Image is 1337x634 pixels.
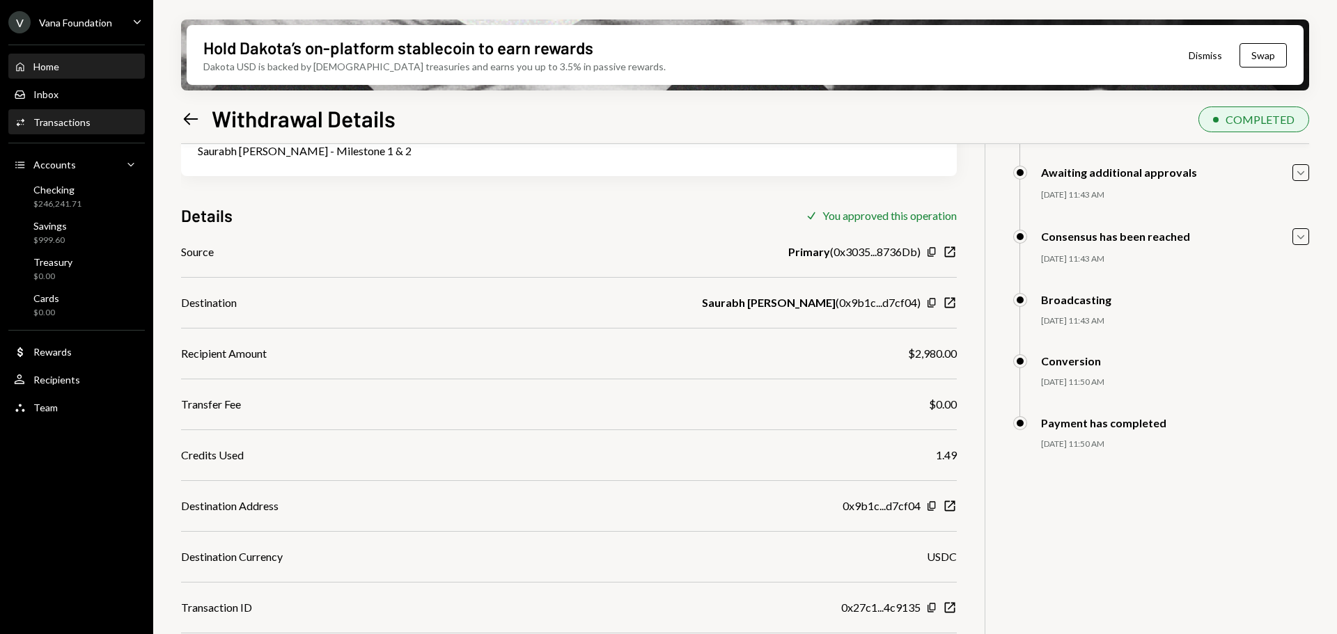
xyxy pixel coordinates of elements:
div: Vana Foundation [39,17,112,29]
a: Home [8,54,145,79]
div: Hold Dakota’s on-platform stablecoin to earn rewards [203,36,593,59]
div: $2,980.00 [908,345,957,362]
a: Recipients [8,367,145,392]
div: You approved this operation [822,209,957,222]
div: Transfer Fee [181,396,241,413]
div: Broadcasting [1041,293,1111,306]
div: $0.00 [33,307,59,319]
div: $0.00 [929,396,957,413]
div: ( 0x9b1c...d7cf04 ) [702,294,921,311]
b: Primary [788,244,830,260]
div: Recipient Amount [181,345,267,362]
a: Checking$246,241.71 [8,180,145,213]
div: Conversion [1041,354,1101,367]
div: [DATE] 11:50 AM [1041,377,1309,388]
div: Awaiting additional approvals [1041,166,1197,179]
div: 0x9b1c...d7cf04 [843,498,921,514]
div: 0x27c1...4c9135 [841,599,921,616]
div: Payment has completed [1041,416,1166,429]
div: Consensus has been reached [1041,230,1190,243]
div: [DATE] 11:43 AM [1041,189,1309,201]
button: Swap [1240,43,1287,68]
div: Destination Currency [181,548,283,565]
h3: Details [181,204,233,227]
div: Treasury [33,256,72,268]
div: Saurabh [PERSON_NAME] - Milestone 1 & 2 [198,143,940,159]
div: Rewards [33,346,72,358]
a: Accounts [8,152,145,177]
div: V [8,11,31,33]
a: Transactions [8,109,145,134]
a: Treasury$0.00 [8,252,145,285]
button: Dismiss [1171,39,1240,72]
div: [DATE] 11:50 AM [1041,438,1309,450]
div: Cards [33,292,59,304]
div: USDC [927,548,957,565]
div: Team [33,402,58,413]
div: Credits Used [181,447,244,463]
div: 1.49 [936,447,957,463]
div: Source [181,244,214,260]
div: Inbox [33,88,58,100]
a: Cards$0.00 [8,288,145,322]
a: Savings$999.60 [8,216,145,249]
div: Savings [33,220,67,232]
div: Home [33,61,59,72]
div: Transactions [33,116,91,128]
a: Rewards [8,339,145,364]
a: Team [8,395,145,420]
div: $0.00 [33,271,72,283]
div: [DATE] 11:43 AM [1041,315,1309,327]
h1: Withdrawal Details [212,104,396,132]
div: COMPLETED [1226,113,1295,126]
div: [DATE] 11:43 AM [1041,253,1309,265]
div: Dakota USD is backed by [DEMOGRAPHIC_DATA] treasuries and earns you up to 3.5% in passive rewards. [203,59,666,74]
div: Destination Address [181,498,279,514]
a: Inbox [8,81,145,106]
div: Destination [181,294,237,311]
div: Transaction ID [181,599,252,616]
div: $999.60 [33,235,67,246]
div: Accounts [33,159,76,171]
div: $246,241.71 [33,198,81,210]
div: Checking [33,184,81,196]
b: Saurabh [PERSON_NAME] [702,294,836,311]
div: ( 0x3035...8736Db ) [788,244,921,260]
div: Recipients [33,374,80,386]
